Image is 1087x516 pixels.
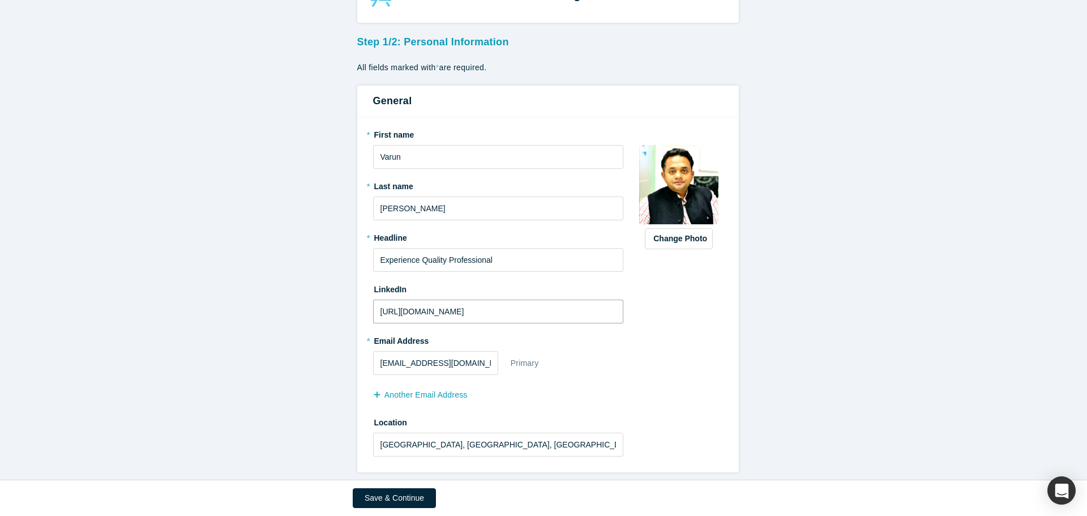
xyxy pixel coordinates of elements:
img: Profile user default [639,145,718,224]
label: Location [373,413,624,429]
label: First name [373,125,624,141]
h3: General [373,93,723,109]
label: Headline [373,228,624,244]
button: Save & Continue [353,488,436,508]
label: Email Address [373,331,429,347]
button: Change Photo [645,228,713,249]
h3: Step 1/2: Personal Information [357,31,739,50]
div: Primary [510,353,540,373]
label: Last name [373,177,624,193]
input: Partner, CEO [373,248,624,272]
button: another Email Address [373,385,480,405]
p: All fields marked with are required. [357,62,739,74]
label: LinkedIn [373,280,407,296]
input: Enter a location [373,433,624,457]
